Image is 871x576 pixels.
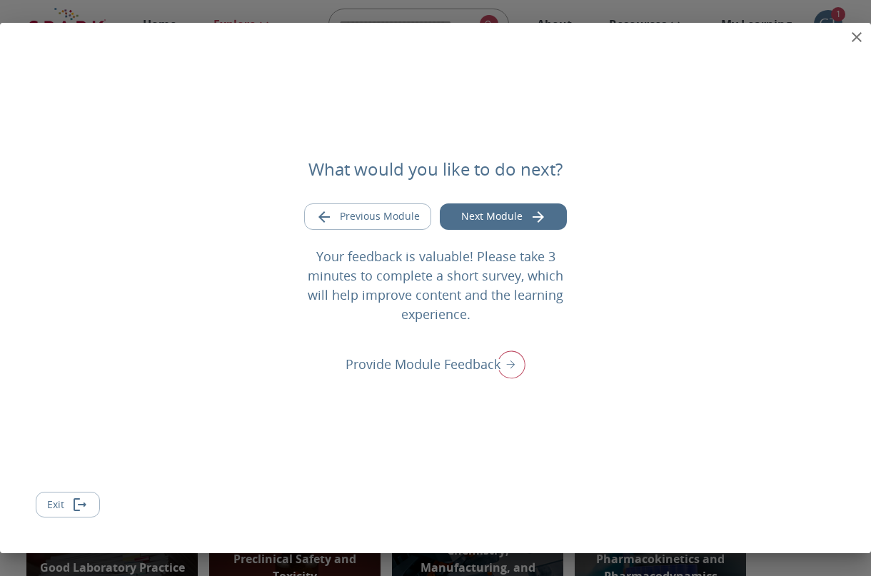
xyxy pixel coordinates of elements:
[346,345,525,383] div: Provide Module Feedback
[842,23,871,51] button: close
[36,492,100,518] button: Exit module
[308,158,563,181] h5: What would you like to do next?
[440,203,567,230] button: Go to next module
[346,355,500,374] p: Provide Module Feedback
[304,203,431,230] button: Go to previous module
[490,345,525,383] img: right arrow
[305,247,566,324] p: Your feedback is valuable! Please take 3 minutes to complete a short survey, which will help impr...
